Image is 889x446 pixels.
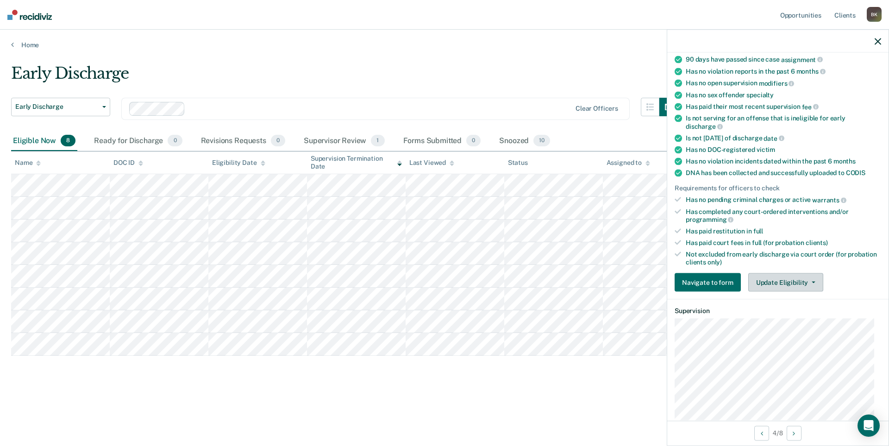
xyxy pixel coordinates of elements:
div: Status [508,159,528,167]
div: Has paid court fees in full (for probation [686,239,881,247]
span: discharge [686,123,723,130]
div: Forms Submitted [401,131,483,151]
span: CODIS [846,169,865,176]
div: Clear officers [576,105,618,113]
span: clients) [806,239,828,246]
div: DNA has been collected and successfully uploaded to [686,169,881,177]
span: specialty [746,91,774,98]
button: Update Eligibility [748,273,823,292]
div: Assigned to [607,159,650,167]
span: 10 [533,135,550,147]
div: Supervisor Review [302,131,387,151]
span: months [833,157,856,165]
span: months [796,68,826,75]
div: Is not serving for an offense that is ineligible for early [686,114,881,130]
div: Has no DOC-registered [686,146,881,154]
div: 90 days have passed since case [686,56,881,64]
div: Name [15,159,41,167]
div: Has paid restitution in [686,227,881,235]
div: Has no pending criminal charges or active [686,196,881,204]
div: DOC ID [113,159,143,167]
span: assignment [781,56,823,63]
span: programming [686,216,733,223]
div: B K [867,7,882,22]
span: only) [707,258,722,265]
span: 0 [271,135,285,147]
div: Open Intercom Messenger [858,415,880,437]
div: 4 / 8 [667,421,889,445]
button: Navigate to form [675,273,741,292]
div: Has no open supervision [686,79,881,88]
div: Eligible Now [11,131,77,151]
div: Has no violation incidents dated within the past 6 [686,157,881,165]
span: warrants [812,196,846,204]
div: Eligibility Date [212,159,265,167]
div: Snoozed [497,131,552,151]
span: 8 [61,135,75,147]
span: modifiers [759,80,795,87]
div: Supervision Termination Date [311,155,402,170]
button: Next Opportunity [787,426,801,440]
span: 0 [466,135,481,147]
span: Early Discharge [15,103,99,111]
span: full [753,227,763,235]
div: Has no sex offender [686,91,881,99]
div: Not excluded from early discharge via court order (for probation clients [686,250,881,266]
div: Last Viewed [409,159,454,167]
dt: Supervision [675,307,881,315]
span: victim [757,146,775,153]
div: Is not [DATE] of discharge [686,134,881,142]
div: Has paid their most recent supervision [686,102,881,111]
img: Recidiviz [7,10,52,20]
div: Revisions Requests [199,131,287,151]
a: Home [11,41,878,49]
div: Early Discharge [11,64,678,90]
div: Requirements for officers to check [675,184,881,192]
span: 1 [371,135,384,147]
div: Has completed any court-ordered interventions and/or [686,207,881,223]
a: Navigate to form link [675,273,745,292]
span: date [764,134,784,142]
div: Ready for Discharge [92,131,184,151]
div: Has no violation reports in the past 6 [686,67,881,75]
button: Previous Opportunity [754,426,769,440]
span: 0 [168,135,182,147]
span: fee [802,103,819,110]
